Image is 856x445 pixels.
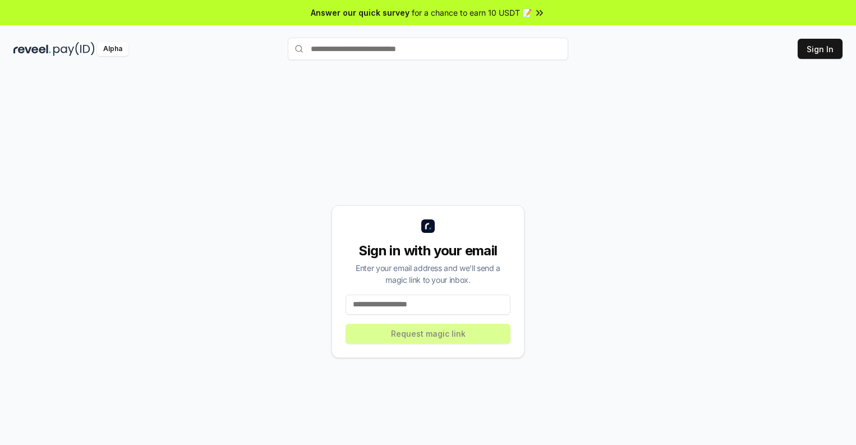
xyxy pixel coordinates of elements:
[346,242,510,260] div: Sign in with your email
[13,42,51,56] img: reveel_dark
[412,7,532,19] span: for a chance to earn 10 USDT 📝
[421,219,435,233] img: logo_small
[798,39,843,59] button: Sign In
[311,7,409,19] span: Answer our quick survey
[97,42,128,56] div: Alpha
[53,42,95,56] img: pay_id
[346,262,510,286] div: Enter your email address and we’ll send a magic link to your inbox.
